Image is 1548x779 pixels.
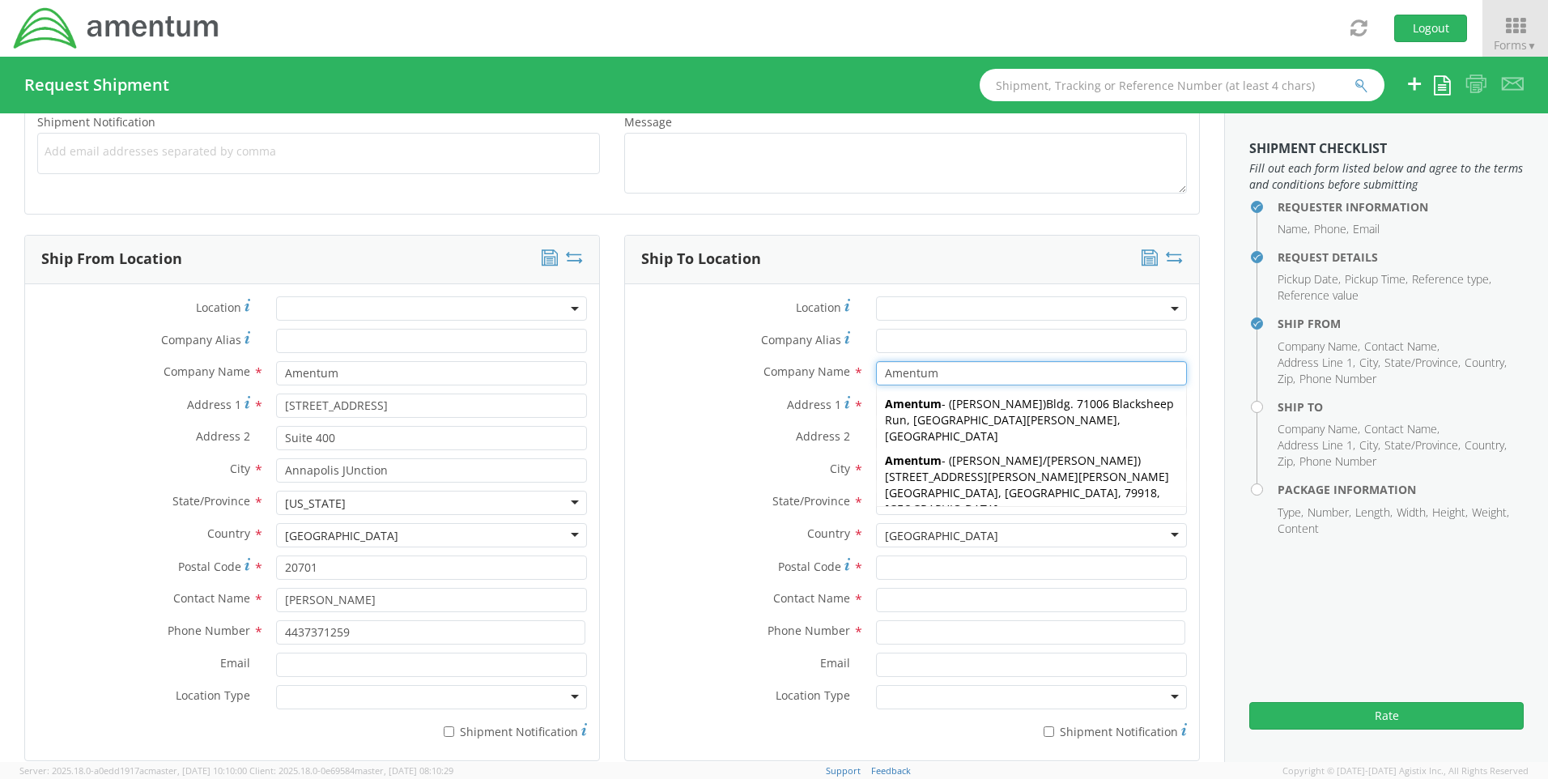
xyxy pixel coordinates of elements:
[230,461,250,476] span: City
[1299,371,1376,387] li: Phone Number
[1278,317,1524,330] h4: Ship From
[168,623,250,638] span: Phone Number
[220,655,250,670] span: Email
[1278,371,1295,387] li: Zip
[1465,355,1507,371] li: Country
[1278,504,1303,521] li: Type
[1249,160,1524,193] span: Fill out each form listed below and agree to the terms and conditions before submitting
[1278,421,1360,437] li: Company Name
[1364,338,1440,355] li: Contact Name
[885,396,1174,444] span: Bldg. 71006 Blacksheep Run, [GEOGRAPHIC_DATA][PERSON_NAME], [GEOGRAPHIC_DATA]
[1278,355,1355,371] li: Address Line 1
[285,496,346,512] div: [US_STATE]
[1282,764,1529,777] span: Copyright © [DATE]-[DATE] Agistix Inc., All Rights Reserved
[1278,251,1524,263] h4: Request Details
[1397,504,1428,521] li: Width
[196,428,250,444] span: Address 2
[207,526,250,541] span: Country
[1353,221,1380,237] li: Email
[187,397,241,412] span: Address 1
[826,764,861,777] a: Support
[161,332,241,347] span: Company Alias
[1044,726,1054,737] input: Shipment Notification
[796,300,841,315] span: Location
[1278,338,1360,355] li: Company Name
[148,764,247,777] span: master, [DATE] 10:10:00
[1432,504,1468,521] li: Height
[885,396,942,411] strong: Amentum
[980,69,1384,101] input: Shipment, Tracking or Reference Number (at least 4 chars)
[1364,421,1440,437] li: Contact Name
[1278,201,1524,213] h4: Requester Information
[45,143,593,160] span: Add email addresses separated by comma
[885,469,1169,517] span: [STREET_ADDRESS][PERSON_NAME][PERSON_NAME] [GEOGRAPHIC_DATA], [GEOGRAPHIC_DATA], 79918, [GEOGRAPH...
[1278,483,1524,496] h4: Package Information
[172,493,250,509] span: State/Province
[1249,702,1524,730] button: Rate
[249,764,453,777] span: Client: 2025.18.0-0e69584
[778,559,841,574] span: Postal Code
[1278,521,1319,537] li: Content
[761,332,841,347] span: Company Alias
[877,449,1186,521] div: - ( )
[773,590,850,606] span: Contact Name
[763,364,850,379] span: Company Name
[37,114,155,130] span: Shipment Notification
[876,721,1187,740] label: Shipment Notification
[1494,37,1537,53] span: Forms
[772,493,850,509] span: State/Province
[1278,453,1295,470] li: Zip
[885,528,998,544] div: [GEOGRAPHIC_DATA]
[1314,221,1349,237] li: Phone
[1527,39,1537,53] span: ▼
[830,461,850,476] span: City
[1359,355,1380,371] li: City
[1355,504,1393,521] li: Length
[787,397,841,412] span: Address 1
[796,428,850,444] span: Address 2
[176,687,250,703] span: Location Type
[1308,504,1351,521] li: Number
[641,251,761,267] h3: Ship To Location
[173,590,250,606] span: Contact Name
[1412,271,1491,287] li: Reference type
[444,726,454,737] input: Shipment Notification
[807,526,850,541] span: Country
[355,764,453,777] span: master, [DATE] 08:10:29
[1384,437,1461,453] li: State/Province
[885,453,942,468] strong: Amentum
[1472,504,1509,521] li: Weight
[952,396,1043,411] span: [PERSON_NAME]
[178,559,241,574] span: Postal Code
[12,6,221,51] img: dyn-intl-logo-049831509241104b2a82.png
[276,721,587,740] label: Shipment Notification
[871,764,911,777] a: Feedback
[1278,271,1341,287] li: Pickup Date
[768,623,850,638] span: Phone Number
[1359,437,1380,453] li: City
[41,251,182,267] h3: Ship From Location
[1299,453,1376,470] li: Phone Number
[877,392,1186,449] div: - ( )
[1278,437,1355,453] li: Address Line 1
[1249,142,1524,156] h3: Shipment Checklist
[1278,401,1524,413] h4: Ship To
[1465,437,1507,453] li: Country
[952,453,1138,468] span: [PERSON_NAME]/[PERSON_NAME]
[1278,221,1310,237] li: Name
[820,655,850,670] span: Email
[24,76,169,94] h4: Request Shipment
[776,687,850,703] span: Location Type
[1394,15,1467,42] button: Logout
[1278,287,1359,304] li: Reference value
[1345,271,1408,287] li: Pickup Time
[196,300,241,315] span: Location
[285,528,398,544] div: [GEOGRAPHIC_DATA]
[624,114,672,130] span: Message
[164,364,250,379] span: Company Name
[1384,355,1461,371] li: State/Province
[19,764,247,777] span: Server: 2025.18.0-a0edd1917ac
